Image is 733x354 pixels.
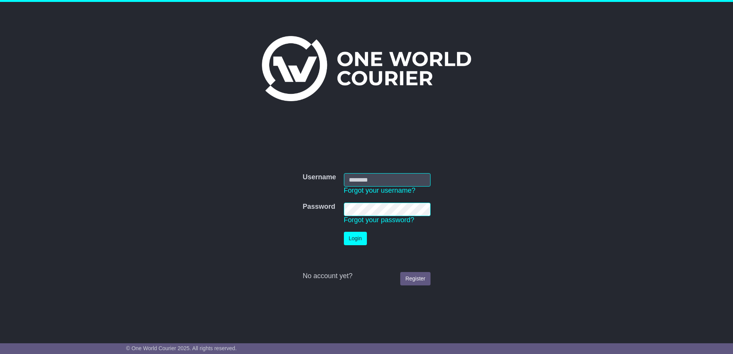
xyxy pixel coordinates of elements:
button: Login [344,232,367,245]
span: © One World Courier 2025. All rights reserved. [126,345,237,351]
a: Forgot your username? [344,187,416,194]
label: Username [302,173,336,182]
label: Password [302,203,335,211]
a: Register [400,272,430,285]
a: Forgot your password? [344,216,414,224]
div: No account yet? [302,272,430,280]
img: One World [262,36,471,101]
